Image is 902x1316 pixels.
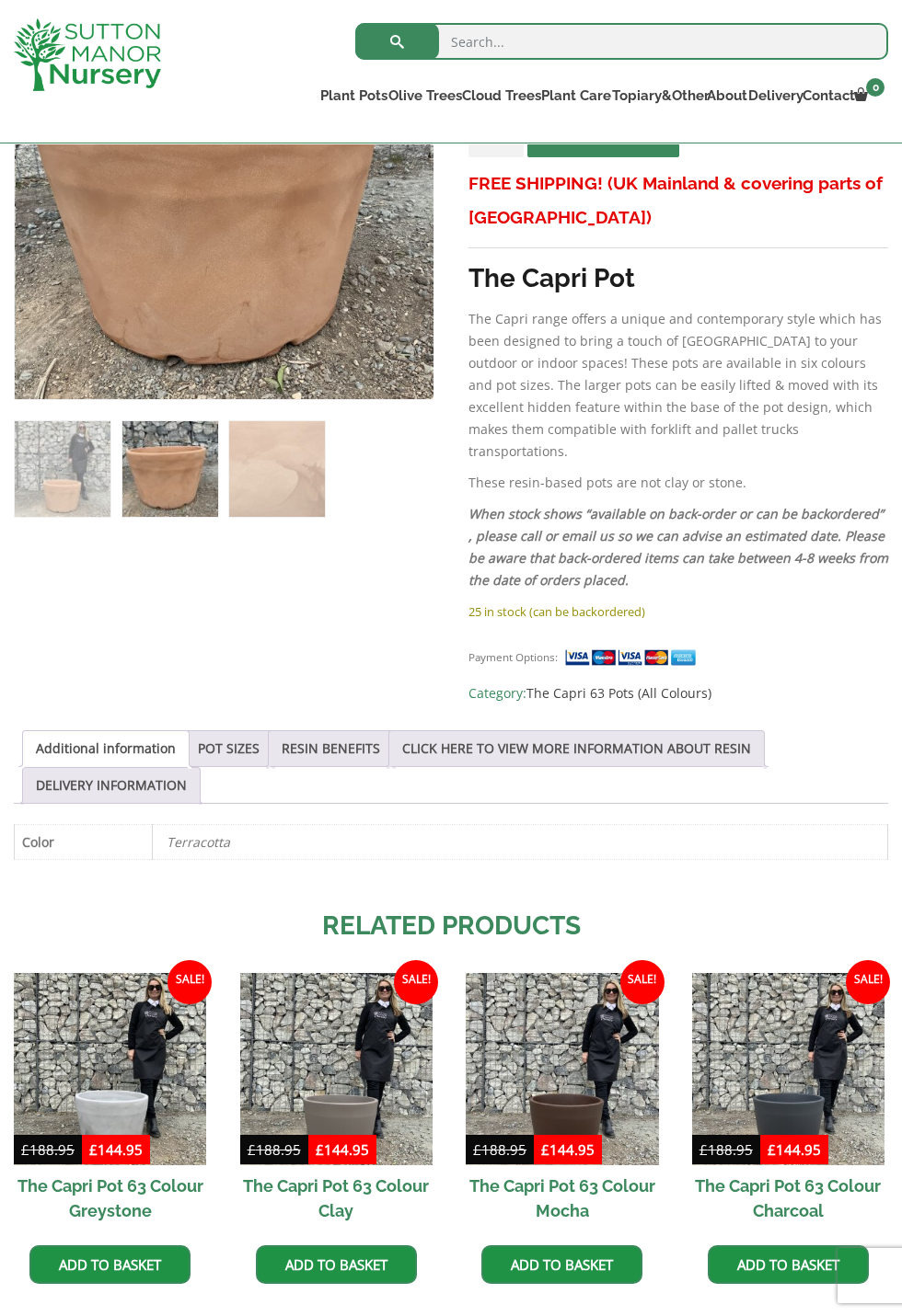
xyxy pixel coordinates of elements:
bdi: 144.95 [541,1140,595,1159]
strong: The Capri Pot [468,263,635,293]
a: Sale! The Capri Pot 63 Colour Greystone [14,973,206,1231]
h2: The Capri Pot 63 Colour Clay [240,1165,433,1231]
a: Sale! The Capri Pot 63 Colour Charcoal [692,973,885,1231]
a: Delivery [745,83,800,109]
span: £ [700,1140,708,1159]
a: Add to basket: “The Capri Pot 63 Colour Greystone” [29,1245,191,1284]
bdi: 188.95 [248,1140,301,1159]
span: Sale! [846,960,890,1004]
th: Color [15,825,153,860]
a: Topiary&Other [607,83,704,109]
img: payment supported [564,647,702,667]
a: Add to basket: “The Capri Pot 63 Colour Charcoal” [708,1245,869,1284]
span: Sale! [620,960,665,1004]
img: The Capri Pot 63 Colour Terracotta - Image 3 [229,421,325,517]
a: CLICK HERE TO VIEW MORE INFORMATION ABOUT RESIN [402,731,751,766]
a: POT SIZES [198,731,260,766]
h3: FREE SHIPPING! (UK Mainland & covering parts of [GEOGRAPHIC_DATA]) [468,166,888,235]
h2: The Capri Pot 63 Colour Mocha [466,1165,658,1231]
span: 0 [866,78,885,97]
a: Plant Pots [317,83,384,109]
h2: Related products [14,907,888,945]
img: The Capri Pot 63 Colour Clay [240,973,433,1165]
img: logo [14,18,161,91]
small: Payment Options: [468,650,558,664]
img: The Capri Pot 63 Colour Terracotta [15,421,110,517]
span: £ [21,1140,29,1159]
bdi: 188.95 [700,1140,753,1159]
a: Additional information [36,731,176,766]
a: The Capri 63 Pots (All Colours) [526,684,711,702]
span: £ [316,1140,324,1159]
bdi: 188.95 [21,1140,75,1159]
span: Sale! [168,960,212,1004]
span: £ [768,1140,776,1159]
em: When stock shows “available on back-order or can be backordered” , please call or email us so we ... [468,505,888,589]
h2: The Capri Pot 63 Colour Greystone [14,1165,206,1231]
a: Add to basket: “The Capri Pot 63 Colour Clay” [256,1245,417,1284]
img: The Capri Pot 63 Colour Terracotta - Image 2 [122,421,218,517]
span: £ [248,1140,256,1159]
bdi: 188.95 [473,1140,526,1159]
a: Sale! The Capri Pot 63 Colour Mocha [466,973,658,1231]
bdi: 144.95 [768,1140,821,1159]
a: Sale! The Capri Pot 63 Colour Clay [240,973,433,1231]
p: The Capri range offers a unique and contemporary style which has been designed to bring a touch o... [468,308,888,463]
p: These resin-based pots are not clay or stone. [468,472,888,494]
p: Terracotta [167,825,873,859]
a: Olive Trees [384,83,457,109]
a: DELIVERY INFORMATION [36,768,187,803]
a: About [704,83,745,109]
span: £ [541,1140,549,1159]
img: The Capri Pot 63 Colour Charcoal [692,973,885,1165]
bdi: 144.95 [89,1140,143,1159]
a: Plant Care [537,83,607,109]
h2: The Capri Pot 63 Colour Charcoal [692,1165,885,1231]
span: £ [89,1140,98,1159]
a: 0 [852,83,888,109]
a: Add to basket: “The Capri Pot 63 Colour Mocha” [481,1245,642,1284]
input: Search... [355,23,888,60]
span: Category: [468,682,888,704]
span: £ [473,1140,481,1159]
a: Cloud Trees [457,83,537,109]
a: Contact [800,83,852,109]
span: Sale! [394,960,438,1004]
bdi: 144.95 [316,1140,369,1159]
table: Product Details [14,824,888,860]
a: RESIN BENEFITS [282,731,380,766]
p: 25 in stock (can be backordered) [468,601,888,623]
img: The Capri Pot 63 Colour Mocha [466,973,658,1165]
img: The Capri Pot 63 Colour Greystone [14,973,206,1165]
